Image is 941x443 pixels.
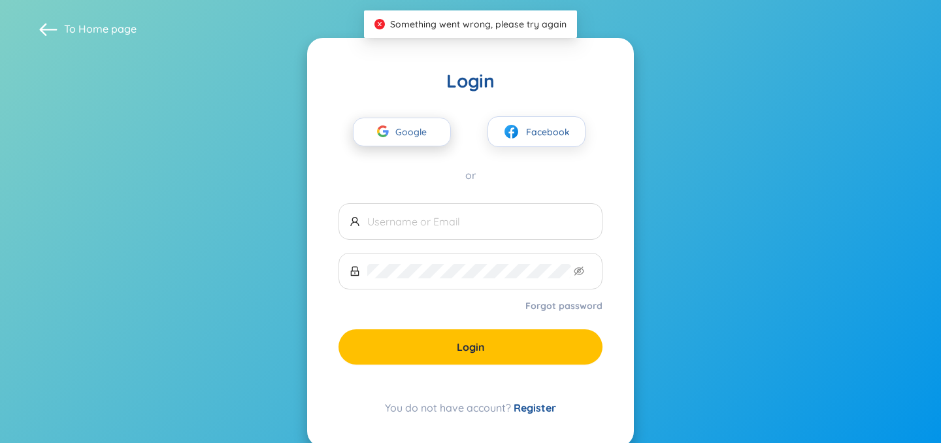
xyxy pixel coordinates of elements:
a: Forgot password [525,299,603,312]
span: user [350,216,360,227]
button: Google [353,118,451,146]
span: Login [457,340,485,354]
div: Login [338,69,603,93]
span: eye-invisible [574,266,584,276]
div: or [338,168,603,182]
a: Register [514,401,556,414]
button: facebookFacebook [487,116,586,147]
div: You do not have account? [338,400,603,416]
button: Login [338,329,603,365]
a: Home page [78,22,137,35]
span: Google [395,118,433,146]
input: Username or Email [367,214,591,229]
span: Facebook [526,125,570,139]
span: close-circle [374,19,385,29]
span: To [64,22,137,36]
span: Something went wrong, please try again [390,18,567,30]
img: facebook [503,123,520,140]
span: lock [350,266,360,276]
